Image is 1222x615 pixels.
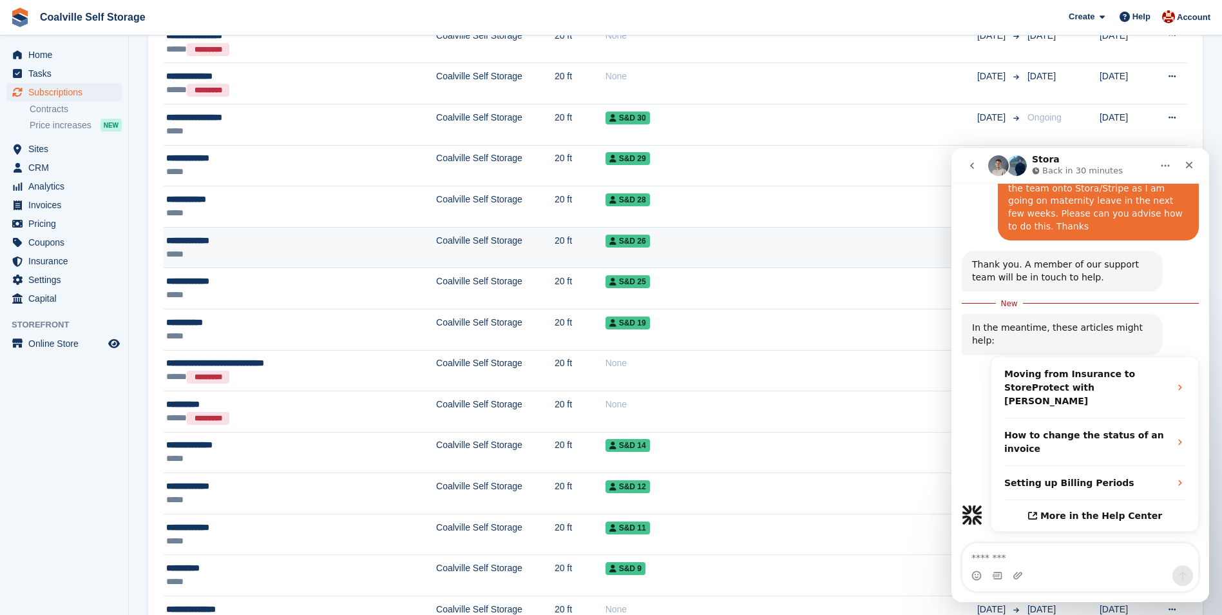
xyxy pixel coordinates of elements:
[28,215,106,233] span: Pricing
[28,289,106,307] span: Capital
[6,46,122,64] a: menu
[436,145,555,186] td: Coalville Self Storage
[28,335,106,353] span: Online Store
[436,350,555,391] td: Coalville Self Storage
[10,8,30,27] img: stora-icon-8386f47178a22dfd0bd8f6a31ec36ba5ce8667c1dd55bd0f319d3a0aa187defe.svg
[555,104,606,145] td: 20 ft
[606,398,977,411] div: None
[606,439,650,452] span: S&D 14
[555,22,606,63] td: 20 ft
[30,119,91,132] span: Price increases
[6,140,122,158] a: menu
[606,152,650,165] span: S&D 29
[606,70,977,83] div: None
[1100,145,1150,186] td: [DATE]
[100,119,122,132] div: NEW
[606,480,650,493] span: S&D 12
[436,22,555,63] td: Coalville Self Storage
[606,356,977,370] div: None
[6,177,122,195] a: menu
[436,186,555,228] td: Coalville Self Storage
[28,159,106,177] span: CRM
[606,112,650,124] span: S&D 30
[1100,22,1150,63] td: [DATE]
[606,235,650,248] span: S&D 26
[1027,71,1056,81] span: [DATE]
[28,83,106,101] span: Subscriptions
[436,309,555,350] td: Coalville Self Storage
[977,111,1008,124] span: [DATE]
[28,177,106,195] span: Analytics
[1100,63,1150,104] td: [DATE]
[436,514,555,555] td: Coalville Self Storage
[436,104,555,145] td: Coalville Self Storage
[30,118,122,132] a: Price increases NEW
[606,29,977,43] div: None
[555,227,606,268] td: 20 ft
[28,252,106,270] span: Insurance
[1027,112,1062,122] span: Ongoing
[555,514,606,555] td: 20 ft
[6,196,122,214] a: menu
[1100,104,1150,145] td: [DATE]
[35,6,151,28] a: Coalville Self Storage
[977,70,1008,83] span: [DATE]
[606,562,645,575] span: S&D 9
[436,555,555,596] td: Coalville Self Storage
[6,233,122,251] a: menu
[6,215,122,233] a: menu
[28,64,106,83] span: Tasks
[436,227,555,268] td: Coalville Self Storage
[6,83,122,101] a: menu
[6,64,122,83] a: menu
[6,252,122,270] a: menu
[28,233,106,251] span: Coupons
[12,318,128,331] span: Storefront
[555,391,606,433] td: 20 ft
[555,432,606,473] td: 20 ft
[28,271,106,289] span: Settings
[1027,30,1056,41] span: [DATE]
[1177,11,1210,24] span: Account
[555,186,606,228] td: 20 ft
[977,29,1008,43] span: [DATE]
[436,473,555,514] td: Coalville Self Storage
[606,317,650,329] span: S&D 19
[436,63,555,104] td: Coalville Self Storage
[555,309,606,350] td: 20 ft
[1162,10,1175,23] img: Hannah Milner
[555,145,606,186] td: 20 ft
[106,336,122,351] a: Preview store
[555,63,606,104] td: 20 ft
